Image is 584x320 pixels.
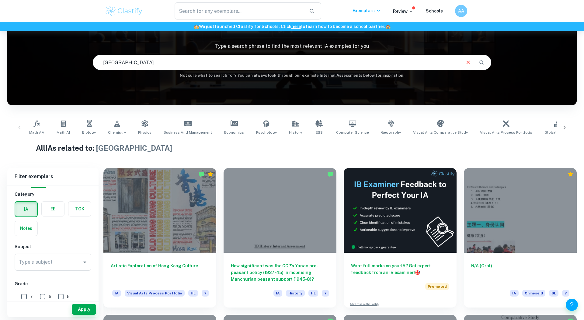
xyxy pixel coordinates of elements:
[202,290,209,297] span: 7
[464,168,577,308] a: N/A (Oral)IAChinese BSL7
[96,144,172,152] span: [GEOGRAPHIC_DATA]
[231,262,329,283] h6: How significant was the CCP’s Yanan pro-peasant policy (1937-45) in mobilising Manchurian peasant...
[188,290,198,297] span: HL
[105,5,143,17] img: Clastify logo
[7,72,577,79] h6: Not sure what to search for? You can always look through our example Internal Assessments below f...
[175,2,304,19] input: Search for any exemplars...
[1,23,583,30] h6: We just launched Clastify for Schools. Click to learn how to become a school partner.
[544,130,571,135] span: Global Politics
[224,168,336,308] a: How significant was the CCP’s Yanan pro-peasant policy (1937-45) in mobilising Manchurian peasant...
[413,130,468,135] span: Visual Arts Comparative Study
[224,130,244,135] span: Economics
[344,168,457,308] a: Want full marks on yourIA? Get expert feedback from an IB examiner!PromotedAdvertise with Clastify
[81,258,89,266] button: Open
[7,168,99,185] h6: Filter exemplars
[30,293,33,300] span: 7
[350,302,379,306] a: Advertise with Clastify
[415,270,420,275] span: 🎯
[108,130,126,135] span: Chemistry
[68,202,91,216] button: TOK
[522,290,545,297] span: Chinese B
[36,142,548,153] h1: All IAs related to:
[566,299,578,311] button: Help and Feedback
[351,262,449,276] h6: Want full marks on your IA ? Get expert feedback from an IB examiner!
[480,130,532,135] span: Visual Arts Process Portfolio
[562,290,569,297] span: 7
[138,130,151,135] span: Physics
[15,280,91,287] h6: Grade
[67,293,70,300] span: 5
[353,7,381,14] p: Exemplars
[103,168,216,308] a: Artistic Exploration of Hong Kong CultureIAVisual Arts Process PortfolioHL7
[15,221,37,236] button: Notes
[381,130,401,135] span: Geography
[476,57,487,68] button: Search
[455,5,467,17] button: AA
[426,9,443,13] a: Schools
[385,24,391,29] span: 🏫
[322,290,329,297] span: 7
[458,8,465,14] h6: AA
[93,54,460,71] input: E.g. player arrangements, enthalpy of combustion, analysis of a big city...
[57,130,70,135] span: Math AI
[29,130,44,135] span: Math AA
[7,43,577,50] p: Type a search phrase to find the most relevant IA examples for you
[425,283,449,290] span: Promoted
[291,24,301,29] a: here
[286,290,305,297] span: History
[42,202,64,216] button: EE
[549,290,558,297] span: SL
[256,130,277,135] span: Psychology
[289,130,302,135] span: History
[15,202,37,216] button: IA
[111,262,209,283] h6: Artistic Exploration of Hong Kong Culture
[164,130,212,135] span: Business and Management
[393,8,414,15] p: Review
[112,290,121,297] span: IA
[308,290,318,297] span: HL
[316,130,323,135] span: ESS
[199,171,205,177] img: Marked
[15,243,91,250] h6: Subject
[15,191,91,198] h6: Category
[49,293,51,300] span: 6
[568,171,574,177] div: Premium
[207,171,213,177] div: Premium
[125,290,185,297] span: Visual Arts Process Portfolio
[273,290,282,297] span: IA
[194,24,199,29] span: 🏫
[510,290,519,297] span: IA
[336,130,369,135] span: Computer Science
[72,304,96,315] button: Apply
[344,168,457,253] img: Thumbnail
[471,262,569,283] h6: N/A (Oral)
[462,57,474,68] button: Clear
[327,171,333,177] img: Marked
[82,130,96,135] span: Biology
